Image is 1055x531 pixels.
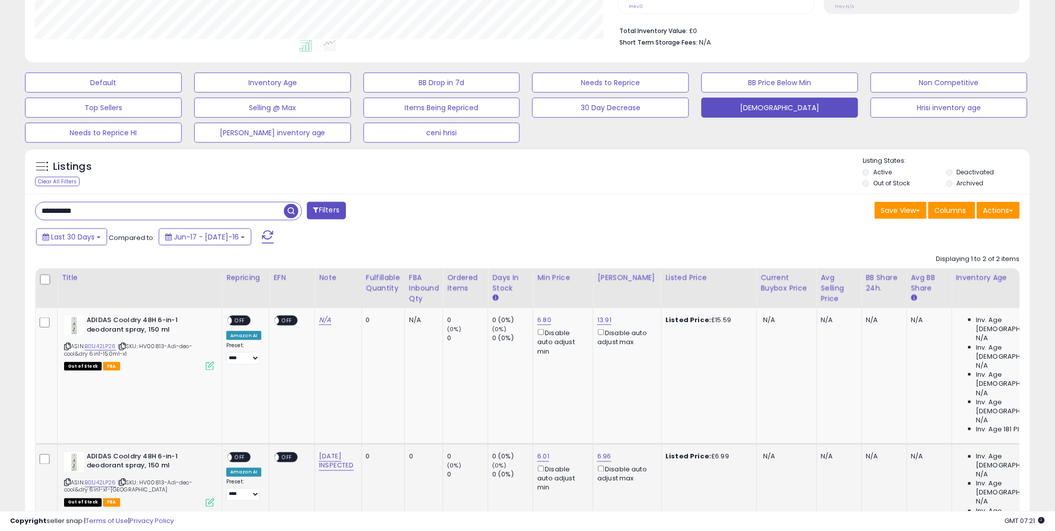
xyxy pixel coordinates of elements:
[935,205,966,215] span: Columns
[911,273,948,294] div: Avg BB Share
[86,516,128,525] a: Terms of Use
[629,4,643,10] small: Prev: 0
[492,325,506,333] small: (0%)
[537,315,551,325] a: 6.80
[492,470,533,479] div: 0 (0%)
[194,123,351,143] button: [PERSON_NAME] inventory age
[364,98,520,118] button: Items Being Repriced
[620,27,688,35] b: Total Inventory Value:
[447,273,484,294] div: Ordered Items
[85,479,116,487] a: B01J42LP26
[537,464,585,493] div: Disable auto adjust min
[226,479,261,501] div: Preset:
[447,334,488,343] div: 0
[492,294,498,303] small: Days In Stock.
[1005,516,1045,525] span: 2025-08-16 07:21 GMT
[447,325,461,333] small: (0%)
[597,452,611,462] a: 6.96
[103,498,120,507] span: FBA
[911,452,944,461] div: N/A
[976,497,988,506] span: N/A
[492,452,533,461] div: 0 (0%)
[976,389,988,398] span: N/A
[35,177,80,186] div: Clear All Filters
[666,452,749,461] div: £6.99
[64,452,84,472] img: 31dIkWWBqbL._SL40_.jpg
[64,316,84,336] img: 31dIkWWBqbL._SL40_.jpg
[976,334,988,343] span: N/A
[64,362,102,371] span: All listings that are currently out of stock and unavailable for purchase on Amazon
[85,342,116,351] a: B01J42LP26
[64,342,192,357] span: | SKU: HV00813-Adi-deo-cool&dry 6in1-150ml-x1
[159,228,251,245] button: Jun-17 - [DATE]-16
[10,516,47,525] strong: Copyright
[976,425,1029,434] span: Inv. Age 181 Plus:
[51,232,95,242] span: Last 30 Days
[821,273,858,304] div: Avg Selling Price
[409,273,439,304] div: FBA inbound Qty
[620,24,1012,36] li: £0
[492,273,529,294] div: Days In Stock
[597,315,611,325] a: 13.91
[279,317,295,325] span: OFF
[279,453,295,461] span: OFF
[537,327,585,356] div: Disable auto adjust min
[53,160,92,174] h5: Listings
[64,498,102,507] span: All listings that are currently out of stock and unavailable for purchase on Amazon
[226,273,265,283] div: Repricing
[936,254,1020,264] div: Displaying 1 to 2 of 2 items
[957,168,994,176] label: Deactivated
[103,362,120,371] span: FBA
[10,516,174,526] div: seller snap | |
[976,470,988,479] span: N/A
[666,316,749,325] div: £15.59
[911,316,944,325] div: N/A
[366,452,397,461] div: 0
[87,452,208,473] b: ADIDAS Cooldry 48H 6-in-1 deodorant spray, 150 ml
[532,73,689,93] button: Needs to Reprice
[666,315,712,325] b: Listed Price:
[666,273,753,283] div: Listed Price
[319,273,357,283] div: Note
[537,452,549,462] a: 6.01
[821,452,854,461] div: N/A
[364,123,520,143] button: ceni hrisi
[447,470,488,479] div: 0
[821,316,854,325] div: N/A
[875,202,927,219] button: Save View
[537,273,589,283] div: Min Price
[871,98,1027,118] button: Hrisi inventory age
[447,316,488,325] div: 0
[174,232,239,242] span: Jun-17 - [DATE]-16
[232,453,248,461] span: OFF
[319,452,354,471] a: [DATE] INSPECTED
[25,123,182,143] button: Needs to Reprice HI
[364,73,520,93] button: BB Drop in 7d
[492,316,533,325] div: 0 (0%)
[699,38,712,47] span: N/A
[835,4,855,10] small: Prev: N/A
[866,273,903,294] div: BB Share 24h.
[871,73,1027,93] button: Non Competitive
[957,179,984,187] label: Archived
[130,516,174,525] a: Privacy Policy
[307,202,346,219] button: Filters
[409,316,436,325] div: N/A
[226,331,261,340] div: Amazon AI
[319,315,331,325] a: N/A
[64,452,214,506] div: ASIN:
[873,168,892,176] label: Active
[597,273,657,283] div: [PERSON_NAME]
[597,327,653,347] div: Disable auto adjust max
[866,452,899,461] div: N/A
[620,38,698,47] b: Short Term Storage Fees:
[366,316,397,325] div: 0
[764,452,776,461] span: N/A
[597,464,653,483] div: Disable auto adjust max
[863,156,1030,166] p: Listing States:
[447,452,488,461] div: 0
[226,342,261,365] div: Preset:
[761,273,813,294] div: Current Buybox Price
[866,316,899,325] div: N/A
[532,98,689,118] button: 30 Day Decrease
